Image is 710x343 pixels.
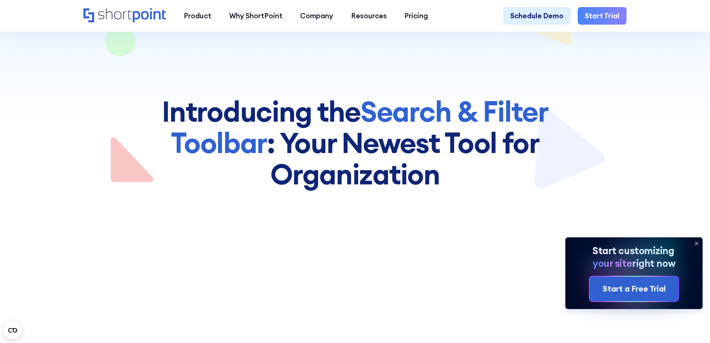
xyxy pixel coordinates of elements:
[142,96,568,190] h1: Introducing the : Your Newest Too﻿l for Organization
[603,283,666,295] div: Start a Free Trial
[4,321,22,339] button: Open CMP widget
[229,10,283,21] div: Why ShortPoint
[184,10,211,21] div: Product
[351,10,387,21] div: Resources
[503,7,571,25] a: Schedule Demo
[291,7,342,25] a: Company
[300,10,333,21] div: Company
[342,7,396,25] a: Resources
[171,93,548,160] span: Search & Filter Toolbar
[578,7,627,25] a: Start Trial
[220,7,291,25] a: Why ShortPoint
[175,7,220,25] a: Product
[83,8,166,24] a: Home
[396,7,437,25] a: Pricing
[590,277,678,301] a: Start a Free Trial
[404,10,428,21] div: Pricing
[673,307,710,343] iframe: Chat Widget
